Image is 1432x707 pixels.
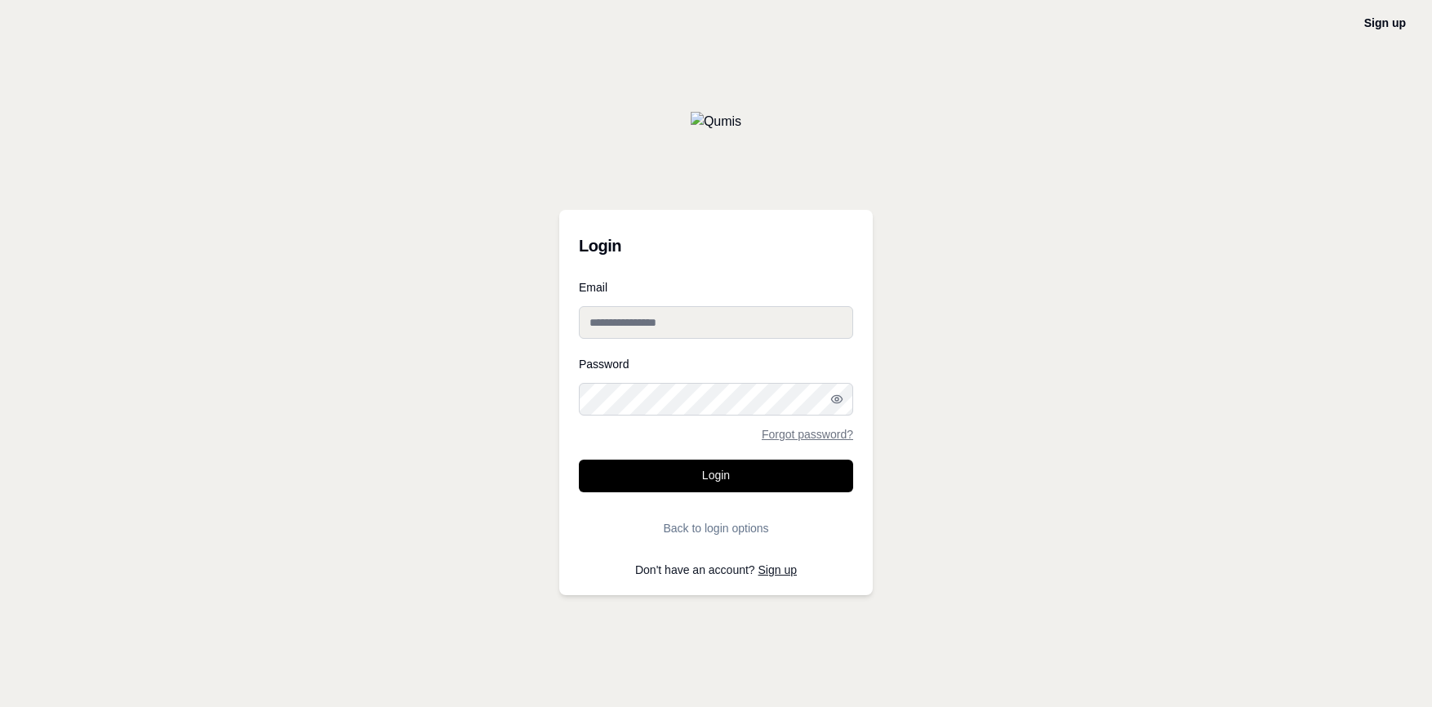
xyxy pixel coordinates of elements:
[762,429,853,440] a: Forgot password?
[1364,16,1406,29] a: Sign up
[579,229,853,262] h3: Login
[579,282,853,293] label: Email
[579,512,853,545] button: Back to login options
[579,460,853,492] button: Login
[579,564,853,576] p: Don't have an account?
[579,358,853,370] label: Password
[758,563,797,576] a: Sign up
[691,112,741,131] img: Qumis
